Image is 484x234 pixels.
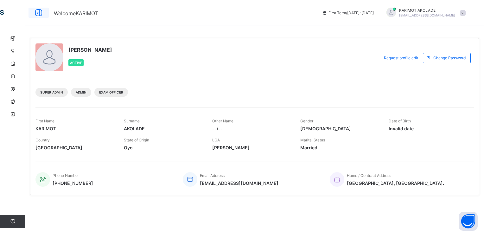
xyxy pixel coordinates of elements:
[212,138,220,142] span: LGA
[380,8,469,18] div: KARIMOTAKOLADE
[399,8,455,13] span: KARIMOT AKOLADE
[53,180,93,186] span: [PHONE_NUMBER]
[347,173,391,178] span: Home / Contract Address
[99,90,123,94] span: Exam Officer
[35,138,50,142] span: Country
[322,10,374,15] span: session/term information
[212,126,291,131] span: --/--
[124,138,149,142] span: State of Origin
[212,119,233,123] span: Other Name
[389,119,411,123] span: Date of Birth
[124,145,203,150] span: Oyo
[54,10,98,16] span: Welcome KARIMOT
[300,145,379,150] span: Married
[124,119,140,123] span: Surname
[76,90,86,94] span: Admin
[53,173,79,178] span: Phone Number
[35,126,114,131] span: KARIMOT
[399,13,455,17] span: [EMAIL_ADDRESS][DOMAIN_NAME]
[200,180,278,186] span: [EMAIL_ADDRESS][DOMAIN_NAME]
[35,119,54,123] span: First Name
[300,126,379,131] span: [DEMOGRAPHIC_DATA]
[347,180,444,186] span: [GEOGRAPHIC_DATA], [GEOGRAPHIC_DATA].
[68,47,112,53] span: [PERSON_NAME]
[40,90,63,94] span: Super Admin
[384,55,418,60] span: Request profile edit
[70,61,82,65] span: Active
[300,119,313,123] span: Gender
[212,145,291,150] span: [PERSON_NAME]
[124,126,203,131] span: AKOLADE
[300,138,325,142] span: Marital Status
[433,55,466,60] span: Change Password
[389,126,468,131] span: Invalid date
[459,212,478,231] button: Open asap
[200,173,225,178] span: Email Address
[35,145,114,150] span: [GEOGRAPHIC_DATA]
